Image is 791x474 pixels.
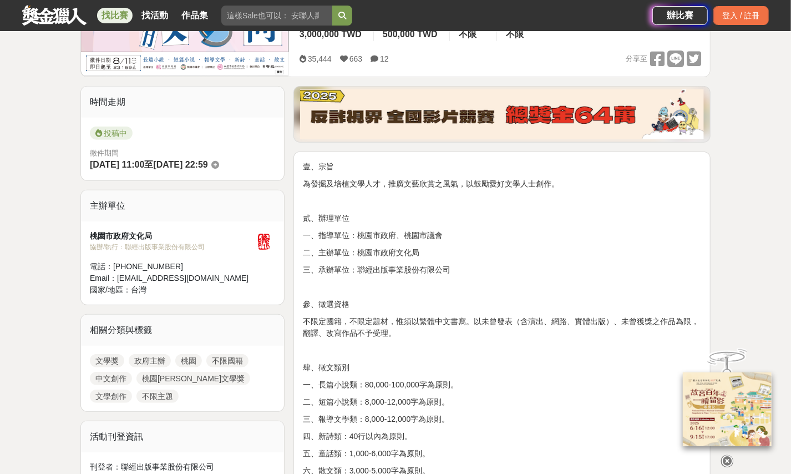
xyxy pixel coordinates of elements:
[129,354,171,367] a: 政府主辦
[626,51,647,67] span: 分享至
[90,160,144,169] span: [DATE] 11:00
[459,29,476,39] span: 不限
[713,6,769,25] div: 登入 / 註冊
[131,285,146,294] span: 台灣
[136,372,250,385] a: 桃園[PERSON_NAME]文學獎
[90,390,132,403] a: 文學創作
[683,372,772,446] img: 968ab78a-c8e5-4181-8f9d-94c24feca916.png
[303,362,701,374] p: 肆、徵文類別
[303,178,701,190] p: 為發掘及培植文學人才，推廣文藝欣賞之風氣，以鼓勵愛好文學人士創作。
[380,54,389,63] span: 12
[153,160,207,169] span: [DATE] 22:59
[383,29,438,39] span: 500,000 TWD
[90,372,132,385] a: 中文創作
[90,273,253,284] div: Email： [EMAIL_ADDRESS][DOMAIN_NAME]
[303,213,701,224] p: 貳、辦理單位
[137,8,173,23] a: 找活動
[349,54,362,63] span: 663
[90,149,119,157] span: 徵件期間
[308,54,332,63] span: 35,444
[300,29,362,39] span: 3,000,000 TWD
[303,431,701,442] p: 四、新詩類：40行以內為原則。
[303,414,701,425] p: 三、報導文學類：8,000-12,000字為原則。
[303,247,701,259] p: 二、主辦單位：桃園市政府文化局
[177,8,212,23] a: 作品集
[81,87,284,118] div: 時間走期
[506,29,524,39] span: 不限
[90,461,275,473] div: 刊登者： 聯經出版事業股份有限公司
[221,6,332,26] input: 這樣Sale也可以： 安聯人壽創意銷售法募集
[81,190,284,221] div: 主辦單位
[303,316,701,339] p: 不限定國籍，不限定題材，惟須以繁體中文書寫。以未曾發表（含演出、網路、實體出版）、未曾獲獎之作品為限，翻譯、改寫作品不予受理。
[81,421,284,452] div: 活動刊登資訊
[303,379,701,391] p: 一、長篇小說類：80,000-100,000字為原則。
[90,230,253,242] div: 桃園市政府文化局
[303,161,701,173] p: 壹、宗旨
[652,6,708,25] a: 辦比賽
[90,127,133,140] span: 投稿中
[206,354,249,367] a: 不限國籍
[136,390,179,403] a: 不限主題
[303,299,701,310] p: 參、徵選資格
[81,315,284,346] div: 相關分類與標籤
[144,160,153,169] span: 至
[303,230,701,241] p: 一、指導單位：桃園市政府、桃園市議會
[90,261,253,273] div: 電話： [PHONE_NUMBER]
[303,396,701,408] p: 二、短篇小說類：8,000-12,000字為原則。
[90,242,253,252] div: 協辦/執行： 聯經出版事業股份有限公司
[175,354,202,367] a: 桃園
[90,285,131,294] span: 國家/地區：
[303,264,701,276] p: 三、承辦單位：聯經出版事業股份有限公司
[300,89,704,139] img: 760c60fc-bf85-49b1-bfa1-830764fee2cd.png
[97,8,133,23] a: 找比賽
[303,448,701,460] p: 五、童話類：1,000-6,000字為原則。
[90,354,124,367] a: 文學獎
